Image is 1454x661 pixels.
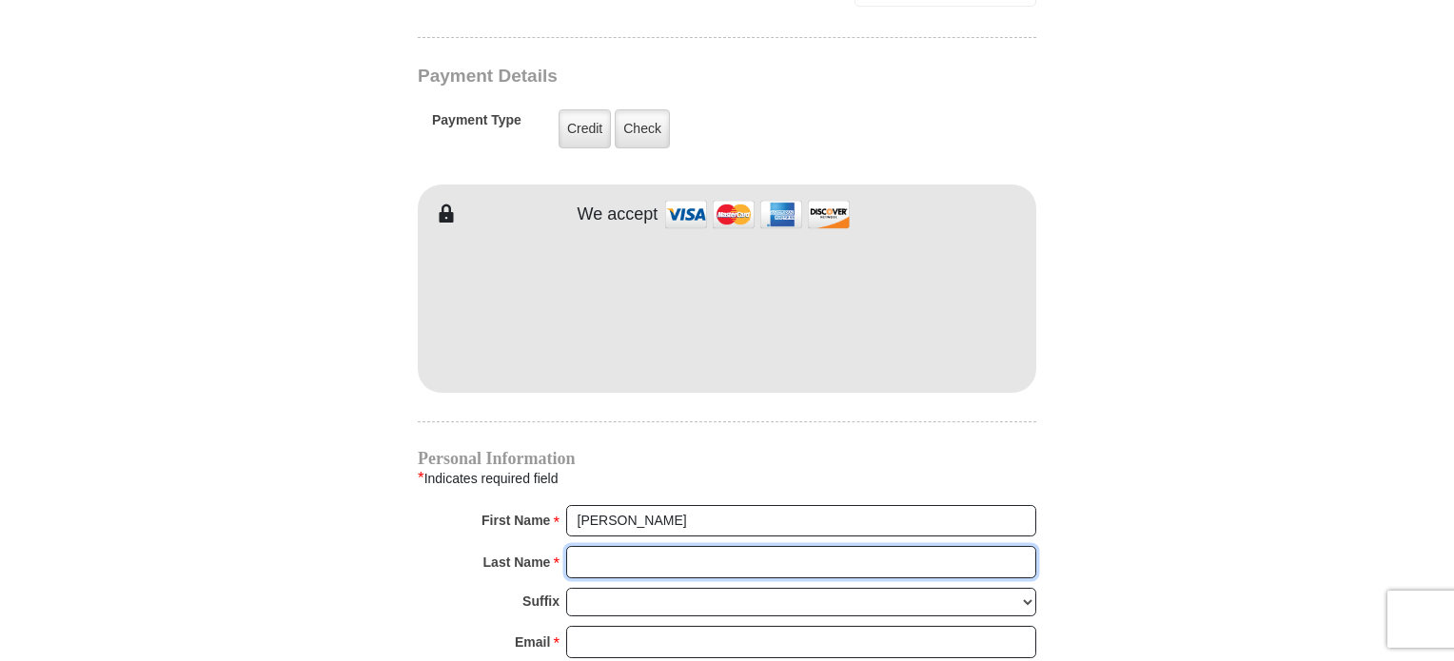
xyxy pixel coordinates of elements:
[432,112,521,138] h5: Payment Type
[418,466,1036,491] div: Indicates required field
[515,629,550,655] strong: Email
[481,507,550,534] strong: First Name
[578,204,658,225] h4: We accept
[418,66,903,87] h3: Payment Details
[483,549,551,575] strong: Last Name
[662,194,853,235] img: credit cards accepted
[615,109,670,148] label: Check
[522,588,560,614] strong: Suffix
[559,109,611,148] label: Credit
[418,451,1036,466] h4: Personal Information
